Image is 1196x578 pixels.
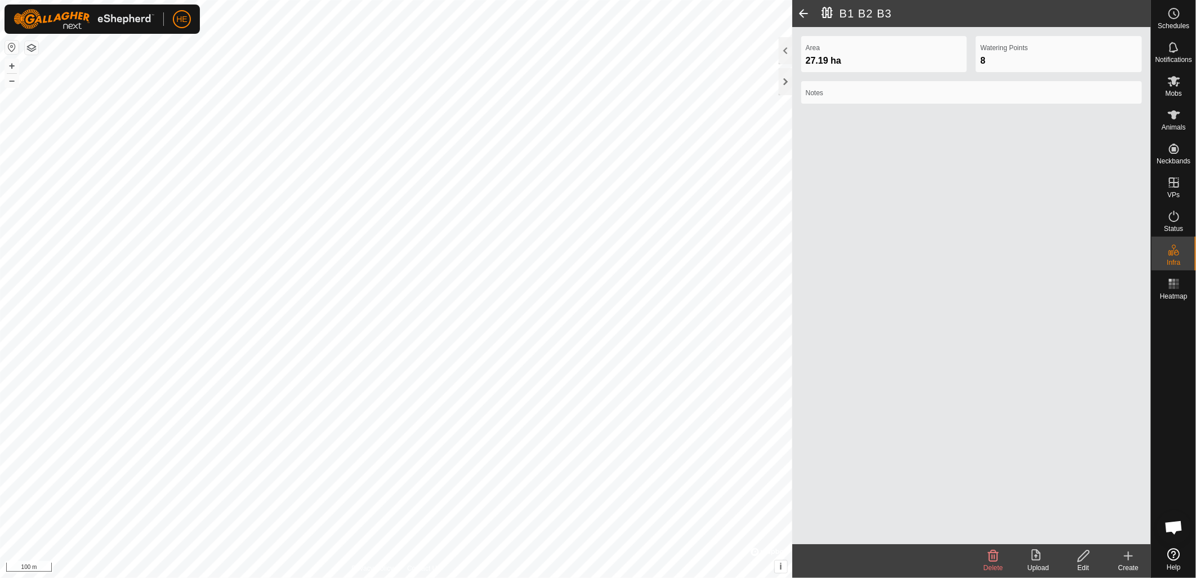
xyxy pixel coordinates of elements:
span: Status [1164,225,1183,232]
button: Reset Map [5,41,19,54]
span: Delete [984,564,1003,572]
span: Animals [1162,124,1186,131]
div: Create [1106,563,1151,573]
span: Notifications [1155,56,1192,63]
span: Mobs [1166,90,1182,97]
span: i [780,562,782,571]
label: Watering Points [980,43,1137,53]
img: Gallagher Logo [14,9,154,29]
h2: B1 B2 B3 [822,7,1151,20]
a: Privacy Policy [351,563,394,573]
span: 8 [980,56,985,65]
label: Notes [806,88,1137,98]
a: Contact Us [407,563,440,573]
div: Open chat [1157,510,1191,544]
button: Map Layers [25,41,38,55]
span: Schedules [1158,23,1189,29]
div: Edit [1061,563,1106,573]
button: i [775,561,787,573]
span: Neckbands [1157,158,1190,164]
span: HE [176,14,187,25]
span: 27.19 ha [806,56,841,65]
span: VPs [1167,192,1180,198]
button: – [5,74,19,87]
label: Area [806,43,963,53]
div: Upload [1016,563,1061,573]
button: + [5,59,19,73]
span: Infra [1167,259,1180,266]
span: Heatmap [1160,293,1188,300]
span: Help [1167,564,1181,571]
a: Help [1152,544,1196,575]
